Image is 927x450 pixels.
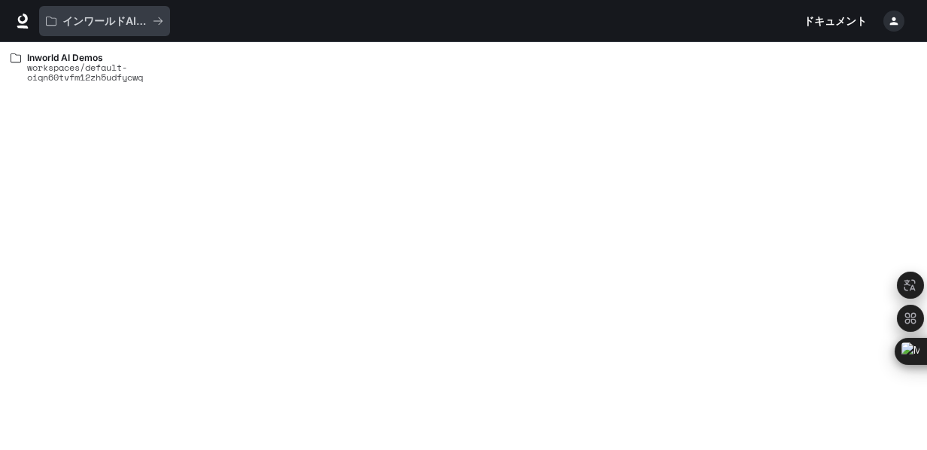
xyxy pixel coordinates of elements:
[798,6,873,36] a: ドキュメント
[27,53,218,62] p: Inworld AI Demos
[62,14,157,27] font: インワールドAIデモ
[39,6,170,36] button: すべてのワークスペース
[804,14,867,27] font: ドキュメント
[27,62,218,82] p: workspaces/default-oiqn60tvfm12zh5udfycwq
